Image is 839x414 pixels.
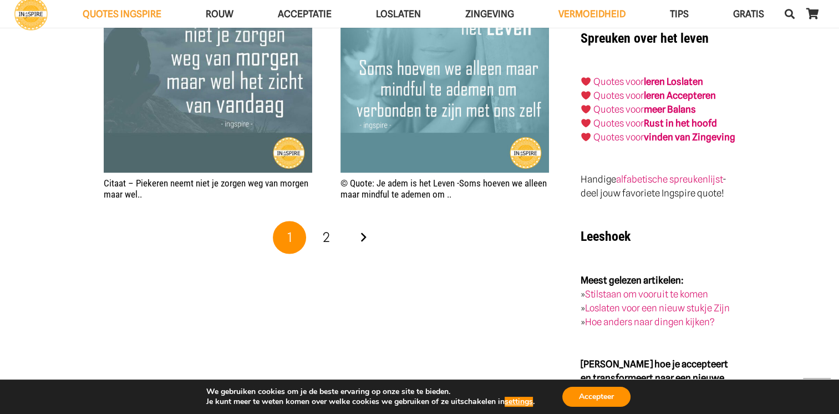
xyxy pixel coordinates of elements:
[581,274,684,285] strong: Meest gelezen artikelen:
[644,118,717,129] strong: Rust in het hoofd
[206,387,535,397] p: We gebruiken cookies om je de beste ervaring op onze site te bieden.
[644,90,716,101] a: leren Accepteren
[558,8,626,19] span: VERMOEIDHEID
[733,8,764,19] span: GRATIS
[310,221,343,254] a: Pagina 2
[593,76,644,87] a: Quotes voor
[562,387,630,407] button: Accepteer
[278,8,332,19] span: Acceptatie
[581,229,630,244] strong: Leeshoek
[593,104,696,115] a: Quotes voormeer Balans
[206,8,233,19] span: ROUW
[104,178,308,200] a: Citaat – Piekeren neemt niet je zorgen weg van morgen maar wel..
[581,173,735,200] p: Handige - deel jouw favoriete Ingspire quote!
[273,221,306,254] span: Pagina 1
[323,229,330,245] span: 2
[593,118,717,129] a: Quotes voorRust in het hoofd
[585,316,715,327] a: Hoe anders naar dingen kijken?
[581,358,728,397] strong: [PERSON_NAME] hoe je accepteert en transformeert naar een nieuwe manier van Zijn:
[644,76,703,87] a: leren Loslaten
[505,397,533,407] button: settings
[581,132,591,142] img: ❤
[206,397,535,407] p: Je kunt meer te weten komen over welke cookies we gebruiken of ze uitschakelen in .
[581,90,591,100] img: ❤
[581,273,735,329] p: » » »
[376,8,421,19] span: Loslaten
[644,132,735,143] strong: vinden van Zingeving
[585,288,708,299] a: Stilstaan om vooruit te komen
[616,174,723,185] a: alfabetische spreukenlijst
[644,104,696,115] strong: meer Balans
[670,8,689,19] span: TIPS
[803,378,831,406] a: Terug naar top
[581,118,591,128] img: ❤
[465,8,514,19] span: Zingeving
[83,8,161,19] span: QUOTES INGSPIRE
[581,104,591,114] img: ❤
[287,229,292,245] span: 1
[581,77,591,86] img: ❤
[340,178,547,200] a: © Quote: Je adem is het Leven -Soms hoeven we alleen maar mindful te ademen om ..
[593,90,644,101] a: Quotes voor
[593,132,735,143] a: Quotes voorvinden van Zingeving
[581,31,709,46] strong: Spreuken over het leven
[585,302,730,313] a: Loslaten voor een nieuw stukje Zijn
